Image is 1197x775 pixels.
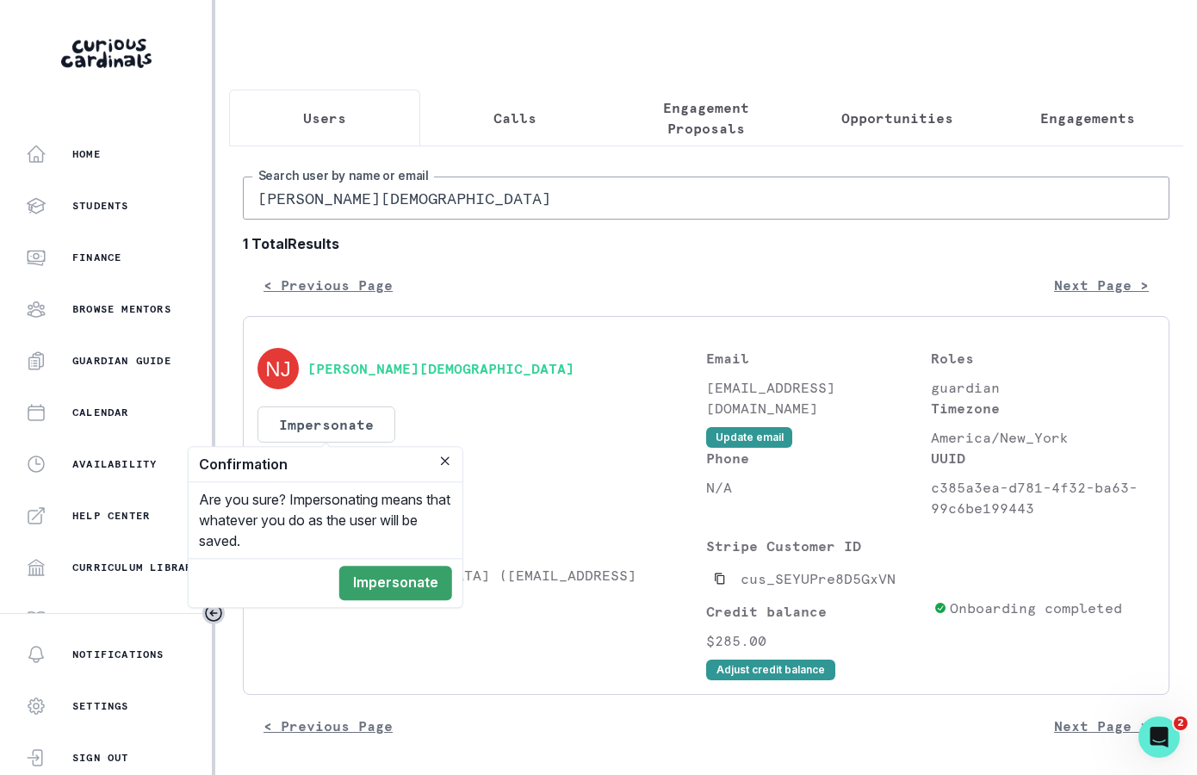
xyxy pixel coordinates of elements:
p: Calendar [72,406,129,419]
button: [PERSON_NAME][DEMOGRAPHIC_DATA] [307,360,574,377]
button: Next Page > [1033,709,1169,743]
img: svg [257,348,299,389]
button: Impersonate [257,406,395,443]
p: c385a3ea-d781-4f32-ba63-99c6be199443 [931,477,1156,518]
div: Are you sure? Impersonating means that whatever you do as the user will be saved. [189,482,462,558]
b: 1 Total Results [243,233,1169,254]
p: Availability [72,457,157,471]
p: UUID [931,448,1156,468]
button: Adjust credit balance [706,660,835,680]
p: Guardian Guide [72,354,171,368]
button: Impersonate [339,566,452,600]
p: Roles [931,348,1156,369]
p: cus_SEYUPre8D5GxVN [741,568,896,589]
p: Sign Out [72,751,129,765]
p: America/New_York [931,427,1156,448]
button: < Previous Page [243,268,413,302]
p: Settings [72,699,129,713]
p: Stripe Customer ID [706,536,927,556]
p: Opportunities [841,108,953,128]
p: Calls [493,108,536,128]
p: Finance [72,251,121,264]
p: Engagements [1040,108,1135,128]
p: Students [72,199,129,213]
p: Mentor Handbook [72,612,178,626]
button: Close [435,450,456,471]
p: Users [303,108,346,128]
p: Vigyaant [DEMOGRAPHIC_DATA] ([EMAIL_ADDRESS][DOMAIN_NAME]) [257,565,706,606]
p: Credit balance [706,601,927,622]
button: Update email [706,427,792,448]
p: Engagement Proposals [625,97,787,139]
button: Copied to clipboard [706,565,734,592]
p: $285.00 [706,630,927,651]
p: guardian [931,377,1156,398]
span: 2 [1174,716,1188,730]
p: Onboarding completed [950,598,1122,618]
p: Help Center [72,509,150,523]
img: Curious Cardinals Logo [61,39,152,68]
button: < Previous Page [243,709,413,743]
p: Phone [706,448,931,468]
p: N/A [706,477,931,498]
p: Curriculum Library [72,561,200,574]
p: Browse Mentors [72,302,171,316]
p: Notifications [72,648,164,661]
p: Home [72,147,101,161]
p: [EMAIL_ADDRESS][DOMAIN_NAME] [706,377,931,418]
button: Next Page > [1033,268,1169,302]
p: Students [257,536,706,556]
p: Timezone [931,398,1156,418]
p: Email [706,348,931,369]
button: Toggle sidebar [202,602,225,624]
header: Confirmation [189,447,462,482]
iframe: Intercom live chat [1138,716,1180,758]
